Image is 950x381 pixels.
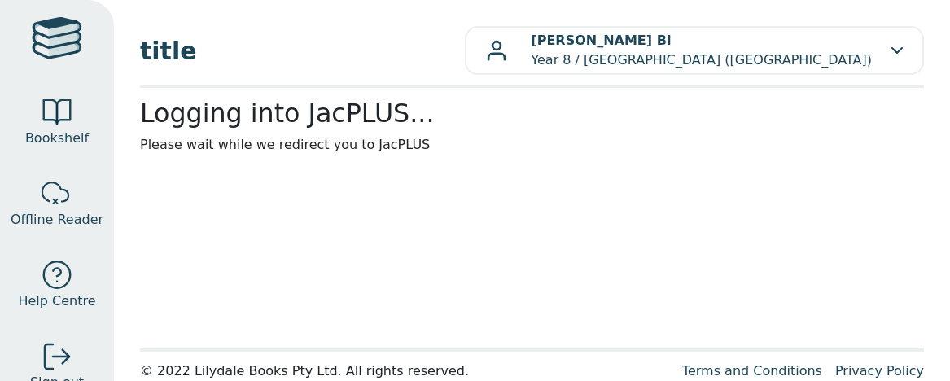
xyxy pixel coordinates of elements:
[140,33,465,69] span: title
[140,361,669,381] div: © 2022 Lilydale Books Pty Ltd. All rights reserved.
[11,210,103,230] span: Offline Reader
[140,135,924,155] p: Please wait while we redirect you to JacPLUS
[18,291,95,311] span: Help Centre
[531,31,872,70] p: Year 8 / [GEOGRAPHIC_DATA] ([GEOGRAPHIC_DATA])
[835,363,924,379] a: Privacy Policy
[25,129,89,148] span: Bookshelf
[531,33,671,48] b: [PERSON_NAME] BI
[682,363,822,379] a: Terms and Conditions
[140,98,924,129] h2: Logging into JacPLUS...
[465,26,924,75] button: [PERSON_NAME] BIYear 8 / [GEOGRAPHIC_DATA] ([GEOGRAPHIC_DATA])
